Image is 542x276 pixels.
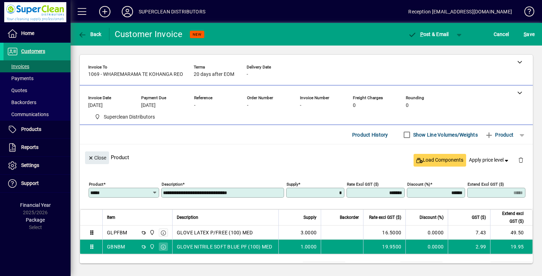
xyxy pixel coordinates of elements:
[490,262,533,271] td: 69.45
[139,6,205,17] div: SUPERCLEAN DISTRIBUTORS
[368,229,401,236] div: 16.5000
[405,240,448,254] td: 0.0000
[522,28,536,41] button: Save
[26,217,45,223] span: Package
[406,103,409,108] span: 0
[408,31,449,37] span: ost & Email
[162,182,182,187] mat-label: Description
[448,226,490,240] td: 7.43
[301,229,317,236] span: 3.0000
[301,243,317,250] span: 1.0000
[193,32,201,37] span: NEW
[7,100,36,105] span: Backorders
[88,152,106,164] span: Close
[107,214,115,221] span: Item
[469,156,510,164] span: Apply price level
[147,229,156,236] span: Superclean Distributors
[369,214,401,221] span: Rate excl GST ($)
[20,202,51,208] span: Financial Year
[524,29,535,40] span: ave
[519,1,533,24] a: Knowledge Base
[512,157,529,163] app-page-header-button: Delete
[4,72,71,84] a: Payments
[412,131,478,138] label: Show Line Volumes/Weights
[494,29,509,40] span: Cancel
[76,28,103,41] button: Back
[448,262,490,271] td: GST exclusive
[490,226,532,240] td: 49.50
[4,60,71,72] a: Invoices
[21,180,39,186] span: Support
[414,154,466,167] button: Load Components
[481,128,517,141] button: Product
[368,243,401,250] div: 19.9500
[4,25,71,42] a: Home
[416,156,463,164] span: Load Components
[21,30,34,36] span: Home
[21,126,41,132] span: Products
[4,175,71,192] a: Support
[468,182,504,187] mat-label: Extend excl GST ($)
[485,129,513,140] span: Product
[21,144,38,150] span: Reports
[300,103,301,108] span: -
[492,28,511,41] button: Cancel
[472,214,486,221] span: GST ($)
[107,229,127,236] div: GLPFBM
[7,112,49,117] span: Communications
[88,103,103,108] span: [DATE]
[4,96,71,108] a: Backorders
[115,29,183,40] div: Customer Invoice
[71,28,109,41] app-page-header-button: Back
[92,113,158,121] span: Superclean Distributors
[94,5,116,18] button: Add
[88,72,183,77] span: 1069 - WHAREMARAMA TE KOHANGA REO
[78,31,102,37] span: Back
[7,64,29,69] span: Invoices
[116,5,139,18] button: Profile
[177,214,198,221] span: Description
[420,214,444,221] span: Discount (%)
[352,129,388,140] span: Product History
[85,151,109,164] button: Close
[141,103,156,108] span: [DATE]
[353,103,356,108] span: 0
[490,240,532,254] td: 19.95
[448,240,490,254] td: 2.99
[351,262,400,271] td: Freight (excl GST)
[21,162,39,168] span: Settings
[177,229,253,236] span: GLOVE LATEX P/FREE (100) MED
[420,31,423,37] span: P
[4,139,71,156] a: Reports
[177,243,272,250] span: GLOVE NITRILE SOFT BLUE PF (100) MED
[408,6,512,17] div: Reception [EMAIL_ADDRESS][DOMAIN_NAME]
[407,182,430,187] mat-label: Discount (%)
[4,108,71,120] a: Communications
[287,182,298,187] mat-label: Supply
[400,262,442,271] td: 0.00
[303,262,345,271] td: 0.0000 M³
[512,151,529,168] button: Delete
[7,76,34,81] span: Payments
[260,262,303,271] td: Total Volume
[194,72,234,77] span: 20 days after EOM
[247,103,248,108] span: -
[7,88,27,93] span: Quotes
[80,144,533,170] div: Product
[247,72,248,77] span: -
[83,154,111,161] app-page-header-button: Close
[466,154,513,167] button: Apply price level
[405,226,448,240] td: 0.0000
[347,182,379,187] mat-label: Rate excl GST ($)
[104,113,155,121] span: Superclean Distributors
[4,157,71,174] a: Settings
[524,31,526,37] span: S
[340,214,359,221] span: Backorder
[107,243,125,250] div: GBNBM
[404,28,452,41] button: Post & Email
[349,128,391,141] button: Product History
[194,103,195,108] span: -
[4,84,71,96] a: Quotes
[495,210,524,225] span: Extend excl GST ($)
[303,214,317,221] span: Supply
